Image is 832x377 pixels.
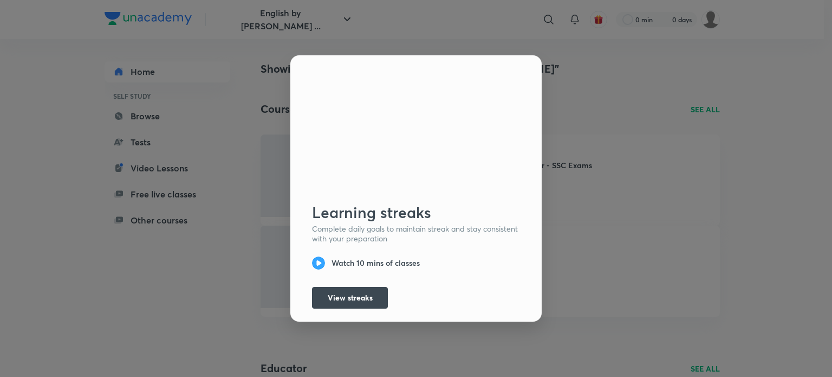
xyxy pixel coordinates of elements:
img: Streaks [303,68,529,191]
div: Learning streaks [312,202,529,222]
button: View streaks [312,287,388,309]
img: syllabus [505,77,520,92]
p: Complete daily goals to maintain streak and stay consistent with your preparation [312,224,520,244]
span: View streaks [328,292,373,303]
p: Watch 10 mins of classes [331,258,420,268]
